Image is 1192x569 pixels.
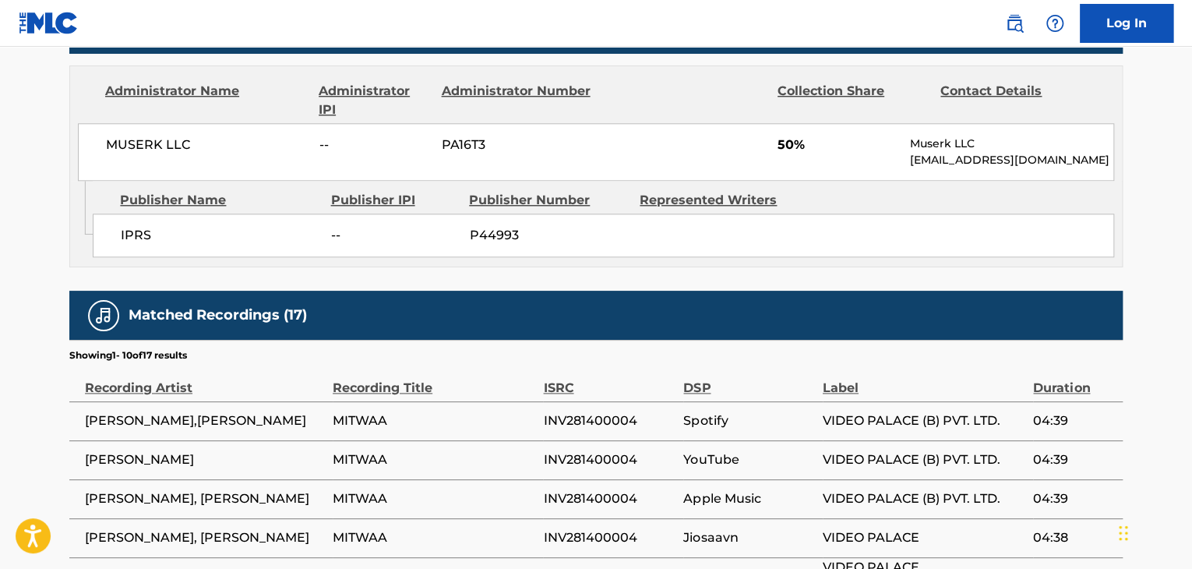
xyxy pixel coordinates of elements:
p: [EMAIL_ADDRESS][DOMAIN_NAME] [910,152,1113,168]
span: MITWAA [333,489,535,508]
span: 04:39 [1033,412,1115,430]
iframe: Chat Widget [1114,494,1192,569]
div: Represented Writers [640,191,799,210]
span: 04:38 [1033,528,1115,547]
div: ISRC [543,362,675,398]
span: [PERSON_NAME], [PERSON_NAME] [85,528,325,547]
span: YouTube [683,451,814,469]
p: Showing 1 - 10 of 17 results [69,348,187,362]
span: [PERSON_NAME] [85,451,325,469]
span: IPRS [121,226,319,245]
span: [PERSON_NAME], [PERSON_NAME] [85,489,325,508]
span: MITWAA [333,528,535,547]
span: VIDEO PALACE (B) PVT. LTD. [823,412,1025,430]
span: Jiosaavn [683,528,814,547]
span: Spotify [683,412,814,430]
span: PA16T3 [442,136,593,154]
span: INV281400004 [543,528,675,547]
div: Publisher Name [120,191,319,210]
span: 04:39 [1033,451,1115,469]
span: INV281400004 [543,489,675,508]
span: 50% [778,136,898,154]
div: Administrator Number [441,82,592,119]
img: MLC Logo [19,12,79,34]
div: Administrator IPI [319,82,429,119]
span: MUSERK LLC [106,136,308,154]
div: Recording Artist [85,362,325,398]
a: Public Search [999,8,1030,39]
span: VIDEO PALACE (B) PVT. LTD. [823,489,1025,508]
div: Publisher Number [469,191,628,210]
h5: Matched Recordings (17) [129,306,307,324]
span: MITWAA [333,412,535,430]
img: help [1046,14,1064,33]
span: INV281400004 [543,412,675,430]
img: search [1005,14,1024,33]
span: VIDEO PALACE [823,528,1025,547]
div: Duration [1033,362,1115,398]
div: Publisher IPI [330,191,457,210]
span: MITWAA [333,451,535,469]
span: 04:39 [1033,489,1115,508]
div: Label [823,362,1025,398]
span: [PERSON_NAME],[PERSON_NAME] [85,412,325,430]
div: Contact Details [940,82,1091,119]
span: -- [319,136,430,154]
div: DSP [683,362,814,398]
span: VIDEO PALACE (B) PVT. LTD. [823,451,1025,469]
div: Help [1039,8,1070,39]
div: Administrator Name [105,82,307,119]
p: Muserk LLC [910,136,1113,152]
span: P44993 [469,226,628,245]
div: Collection Share [778,82,929,119]
span: -- [331,226,457,245]
span: INV281400004 [543,451,675,469]
img: Matched Recordings [94,306,113,325]
div: Recording Title [333,362,535,398]
span: Apple Music [683,489,814,508]
div: Drag [1119,510,1128,557]
a: Log In [1080,4,1173,43]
